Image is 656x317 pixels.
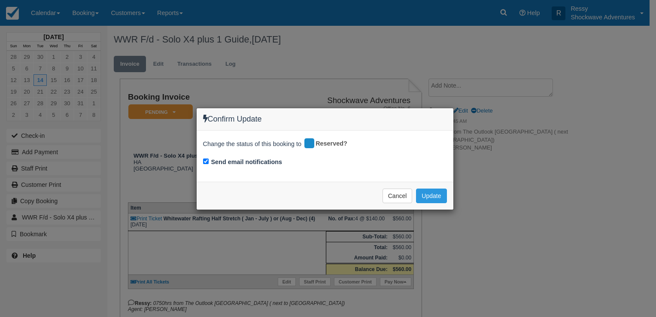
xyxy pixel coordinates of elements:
[203,140,302,151] span: Change the status of this booking to
[416,189,446,203] button: Update
[303,137,353,151] div: Reserved?
[211,158,282,167] label: Send email notifications
[383,189,413,203] button: Cancel
[203,115,447,124] h4: Confirm Update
